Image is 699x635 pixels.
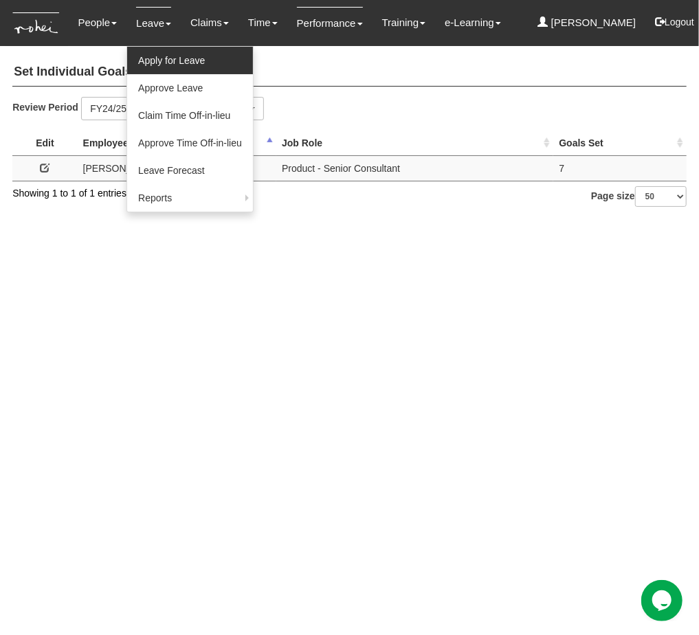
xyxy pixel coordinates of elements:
th: Employee : activate to sort column descending [78,131,277,156]
td: 7 [553,155,686,181]
a: e-Learning [445,7,501,38]
a: Approve Time Off-in-lieu [127,129,253,157]
a: [PERSON_NAME] [538,7,636,38]
a: Time [248,7,278,38]
h4: Set Individual Goals [12,58,687,87]
label: Page size [591,186,687,207]
a: Training [382,7,426,38]
a: Apply for Leave [127,47,253,74]
div: FY24/25 ([DATE] - [DATE]) [90,102,247,115]
iframe: chat widget [641,580,685,621]
a: Leave [136,7,171,39]
a: Performance [297,7,363,39]
td: Product - Senior Consultant [276,155,553,181]
th: Goals Set : activate to sort column ascending [553,131,686,156]
a: Approve Leave [127,74,253,102]
th: Edit [12,131,77,156]
select: Page size [635,186,687,207]
th: Job Role : activate to sort column ascending [276,131,553,156]
button: FY24/25 ([DATE] - [DATE]) [81,97,264,120]
td: [PERSON_NAME] [78,155,277,181]
a: Claim Time Off-in-lieu [127,102,253,129]
a: Leave Forecast [127,157,253,184]
a: Claims [190,7,229,38]
a: Reports [127,184,253,212]
label: Review Period [12,97,81,117]
a: People [78,7,117,38]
